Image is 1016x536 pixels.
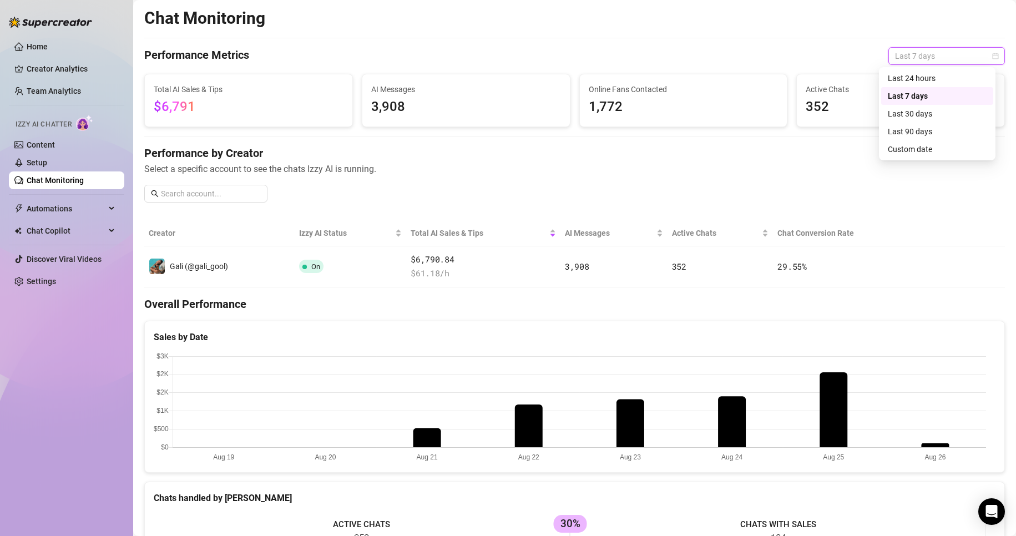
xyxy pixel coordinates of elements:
div: Last 7 days [888,90,987,102]
span: Select a specific account to see the chats Izzy AI is running. [144,162,1005,176]
a: Setup [27,158,47,167]
span: Total AI Sales & Tips [154,83,343,95]
span: Last 7 days [895,48,998,64]
th: AI Messages [560,220,668,246]
div: Last 24 hours [888,72,987,84]
span: 3,908 [565,261,589,272]
h4: Performance Metrics [144,47,249,65]
div: Custom date [881,140,993,158]
span: Active Chats [806,83,995,95]
a: Team Analytics [27,87,81,95]
th: Izzy AI Status [295,220,406,246]
img: Gali (@gali_gool) [149,259,165,274]
span: On [311,262,320,271]
div: Last 30 days [888,108,987,120]
span: $6,790.84 [411,253,556,266]
span: thunderbolt [14,204,23,213]
a: Discover Viral Videos [27,255,102,264]
a: Settings [27,277,56,286]
th: Active Chats [668,220,774,246]
div: Last 90 days [881,123,993,140]
div: Sales by Date [154,330,995,344]
span: AI Messages [565,227,654,239]
img: Chat Copilot [14,227,22,235]
a: Home [27,42,48,51]
span: 1,772 [589,97,779,118]
span: Online Fans Contacted [589,83,779,95]
span: $ 61.18 /h [411,267,556,280]
a: Content [27,140,55,149]
span: calendar [992,53,999,59]
div: Last 7 days [881,87,993,105]
th: Creator [144,220,295,246]
a: Creator Analytics [27,60,115,78]
span: 29.55 % [777,261,806,272]
div: Last 24 hours [881,69,993,87]
div: Last 30 days [881,105,993,123]
input: Search account... [161,188,261,200]
span: Gali (@gali_gool) [170,262,228,271]
img: logo-BBDzfeDw.svg [9,17,92,28]
div: Open Intercom Messenger [978,498,1005,525]
a: Chat Monitoring [27,176,84,185]
span: AI Messages [371,83,561,95]
span: Total AI Sales & Tips [411,227,547,239]
h4: Overall Performance [144,296,1005,312]
span: 3,908 [371,97,561,118]
th: Total AI Sales & Tips [406,220,560,246]
span: Chat Copilot [27,222,105,240]
span: Active Chats [672,227,760,239]
span: 352 [672,261,686,272]
span: Automations [27,200,105,218]
h4: Performance by Creator [144,145,1005,161]
span: Izzy AI Status [299,227,393,239]
span: 352 [806,97,995,118]
h2: Chat Monitoring [144,8,265,29]
div: Chats handled by [PERSON_NAME] [154,491,995,505]
span: Izzy AI Chatter [16,119,72,130]
img: AI Chatter [76,115,93,131]
div: Last 90 days [888,125,987,138]
th: Chat Conversion Rate [773,220,919,246]
span: search [151,190,159,198]
div: Custom date [888,143,987,155]
span: $6,791 [154,99,195,114]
